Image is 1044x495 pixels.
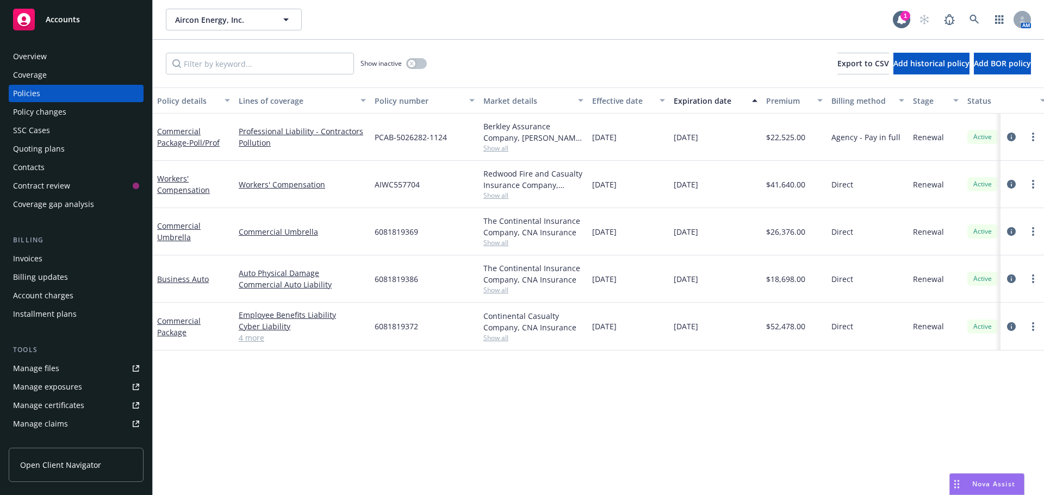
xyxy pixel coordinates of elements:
span: $22,525.00 [766,131,805,143]
a: Manage BORs [9,434,144,451]
button: Market details [479,87,588,114]
div: Account charges [13,287,73,304]
div: Contacts [13,159,45,176]
button: Billing method [827,87,909,114]
a: more [1027,225,1040,238]
a: circleInformation [1005,320,1018,333]
div: Continental Casualty Company, CNA Insurance [483,310,583,333]
a: Overview [9,48,144,65]
a: Professional Liability - Contractors [239,126,366,137]
a: Cyber Liability [239,321,366,332]
a: Commercial Auto Liability [239,279,366,290]
a: Employee Benefits Liability [239,309,366,321]
span: Show all [483,333,583,342]
span: Active [972,179,993,189]
span: Show inactive [361,59,402,68]
span: Active [972,132,993,142]
span: PCAB-5026282-1124 [375,131,447,143]
span: Agency - Pay in full [831,131,900,143]
span: Show all [483,285,583,295]
span: 6081819369 [375,226,418,237]
span: Add BOR policy [974,58,1031,68]
div: Coverage [13,66,47,84]
a: Invoices [9,250,144,267]
a: circleInformation [1005,178,1018,191]
span: [DATE] [592,226,617,237]
div: Policy number [375,95,463,106]
div: Expiration date [674,95,745,106]
div: Berkley Assurance Company, [PERSON_NAME] Corporation [483,121,583,143]
div: Policy changes [13,103,66,121]
div: Billing updates [13,268,68,286]
span: Active [972,227,993,236]
div: Billing [9,235,144,246]
a: 4 more [239,332,366,343]
a: Quoting plans [9,140,144,158]
a: Business Auto [157,274,209,284]
span: $52,478.00 [766,321,805,332]
a: Installment plans [9,305,144,323]
a: Search [964,9,985,30]
span: Active [972,274,993,284]
a: Billing updates [9,268,144,286]
span: [DATE] [592,131,617,143]
a: Manage exposures [9,378,144,396]
a: Contacts [9,159,144,176]
button: Add historical policy [893,53,970,74]
button: Expiration date [669,87,762,114]
span: Show all [483,238,583,247]
a: Coverage [9,66,144,84]
a: Policy changes [9,103,144,121]
a: Manage certificates [9,397,144,414]
button: Policy number [370,87,479,114]
a: Coverage gap analysis [9,196,144,213]
span: 6081819386 [375,273,418,285]
a: Report a Bug [939,9,960,30]
a: Commercial Umbrella [239,226,366,237]
a: Commercial Package [157,126,220,148]
span: [DATE] [592,321,617,332]
span: 6081819372 [375,321,418,332]
button: Export to CSV [837,53,889,74]
span: Renewal [913,131,944,143]
button: Effective date [588,87,669,114]
div: Lines of coverage [239,95,354,106]
a: Workers' Compensation [239,179,366,190]
span: $18,698.00 [766,273,805,285]
button: Add BOR policy [974,53,1031,74]
span: Renewal [913,273,944,285]
div: Manage BORs [13,434,64,451]
div: Invoices [13,250,42,267]
span: [DATE] [674,179,698,190]
a: SSC Cases [9,122,144,139]
a: Account charges [9,287,144,304]
span: [DATE] [674,273,698,285]
a: Manage files [9,360,144,377]
div: Status [967,95,1034,106]
span: [DATE] [674,321,698,332]
button: Nova Assist [949,473,1024,495]
span: [DATE] [674,131,698,143]
a: Accounts [9,4,144,35]
a: Switch app [989,9,1010,30]
a: more [1027,320,1040,333]
button: Premium [762,87,827,114]
span: Direct [831,321,853,332]
a: Start snowing [913,9,935,30]
div: Manage exposures [13,378,82,396]
div: Market details [483,95,571,106]
a: Contract review [9,177,144,195]
span: Add historical policy [893,58,970,68]
div: Coverage gap analysis [13,196,94,213]
span: Nova Assist [972,479,1015,488]
div: Stage [913,95,947,106]
span: Renewal [913,321,944,332]
span: [DATE] [592,179,617,190]
span: Direct [831,226,853,237]
a: Commercial Package [157,316,201,337]
button: Lines of coverage [234,87,370,114]
a: circleInformation [1005,272,1018,285]
button: Stage [909,87,963,114]
div: Policy details [157,95,218,106]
